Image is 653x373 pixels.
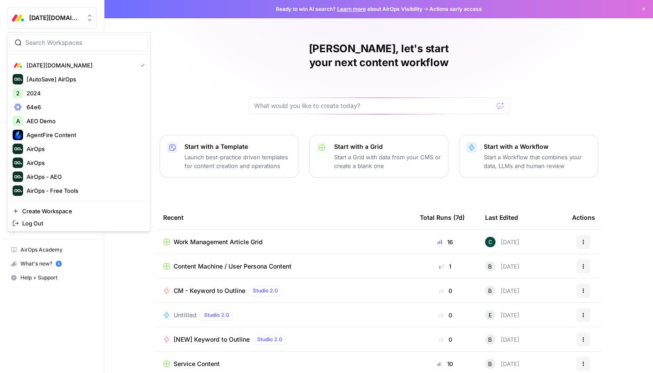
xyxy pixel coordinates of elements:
[7,243,97,257] a: AirOps Academy
[27,89,141,97] span: 2024
[7,257,97,270] div: What's new?
[420,262,471,271] div: 1
[174,238,263,246] span: Work Management Article Grid
[459,135,598,178] button: Start with a WorkflowStart a Workflow that combines your data, LLMs and human review
[13,74,23,84] img: [AutoSave] AirOps Logo
[485,286,519,296] div: [DATE]
[22,219,141,228] span: Log Out
[488,286,492,295] span: B
[163,286,406,296] a: CM - Keyword to OutlineStudio 2.0
[488,262,492,271] span: B
[27,75,141,84] span: [AutoSave] AirOps
[7,32,151,232] div: Workspace: Monday.com
[27,144,141,153] span: AirOps
[174,286,245,295] span: CM - Keyword to Outline
[174,262,291,271] span: Content Machine / User Persona Content
[13,60,23,71] img: Monday.com Logo
[27,172,141,181] span: AirOps - AEO
[13,144,23,154] img: AirOps Logo
[27,158,141,167] span: AirOps
[488,360,492,368] span: B
[163,334,406,345] a: [NEW] Keyword to OutlineStudio 2.0
[420,205,465,229] div: Total Runs (7d)
[7,257,97,271] button: What's new? 5
[489,311,492,319] span: E
[420,335,471,344] div: 0
[484,142,591,151] p: Start with a Workflow
[334,142,441,151] p: Start with a Grid
[163,262,406,271] a: Content Machine / User Persona Content
[253,287,278,295] span: Studio 2.0
[16,117,20,125] span: A
[25,38,143,47] input: Search Workspaces
[485,205,518,229] div: Last Edited
[309,135,449,178] button: Start with a GridStart a Grid with data from your CMS or create a blank one
[13,171,23,182] img: AirOps - AEO Logo
[163,310,406,320] a: UntitledStudio 2.0
[484,153,591,170] p: Start a Workflow that combines your data, LLMs and human review
[57,262,60,266] text: 5
[7,271,97,285] button: Help + Support
[20,246,93,254] span: AirOps Academy
[254,101,493,110] input: What would you like to create today?
[420,311,471,319] div: 0
[13,185,23,196] img: AirOps - Free Tools Logo
[27,61,134,70] span: [DATE][DOMAIN_NAME]
[572,205,595,229] div: Actions
[22,207,141,215] span: Create Workspace
[16,89,20,97] span: 2
[485,334,519,345] div: [DATE]
[485,359,519,369] div: [DATE]
[9,217,148,229] a: Log Out
[184,153,291,170] p: Launch best-practice driven templates for content creation and operations
[20,274,93,282] span: Help + Support
[420,360,471,368] div: 10
[174,335,250,344] span: [NEW] Keyword to Outline
[27,103,141,111] span: 64e6
[248,42,509,70] h1: [PERSON_NAME], let's start your next content workflow
[29,13,82,22] span: [DATE][DOMAIN_NAME]
[429,5,482,13] span: Actions early access
[204,311,229,319] span: Studio 2.0
[334,153,441,170] p: Start a Grid with data from your CMS or create a blank one
[27,186,141,195] span: AirOps - Free Tools
[488,335,492,344] span: B
[7,7,97,29] button: Workspace: Monday.com
[56,261,62,267] a: 5
[337,6,366,12] a: Learn more
[9,205,148,217] a: Create Workspace
[13,130,23,140] img: AgentFire Content Logo
[485,237,519,247] div: [DATE]
[485,261,519,272] div: [DATE]
[174,311,197,319] span: Untitled
[257,336,282,343] span: Studio 2.0
[174,360,220,368] span: Service Content
[420,238,471,246] div: 16
[10,10,26,26] img: Monday.com Logo
[163,205,406,229] div: Recent
[163,360,406,368] a: Service Content
[160,135,299,178] button: Start with a TemplateLaunch best-practice driven templates for content creation and operations
[27,117,141,125] span: AEO Demo
[485,237,496,247] img: vwv6frqzyjkvcnqomnnxlvzyyij2
[163,238,406,246] a: Work Management Article Grid
[13,158,23,168] img: AirOps Logo
[276,5,422,13] span: Ready to win AI search? about AirOps Visibility
[184,142,291,151] p: Start with a Template
[420,286,471,295] div: 0
[485,310,519,320] div: [DATE]
[27,131,141,139] span: AgentFire Content
[13,102,23,112] img: 64e6 Logo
